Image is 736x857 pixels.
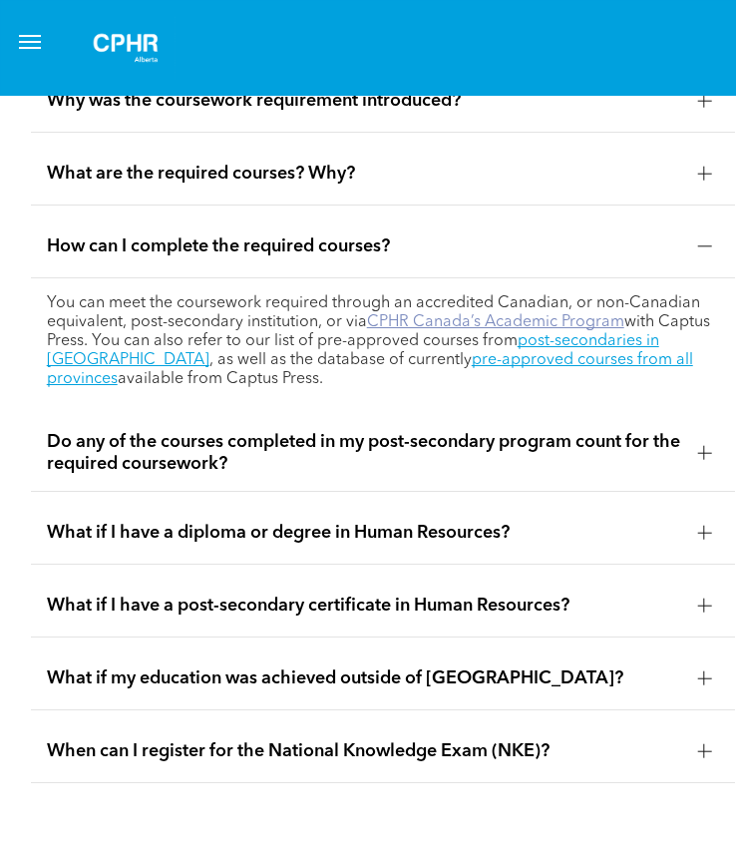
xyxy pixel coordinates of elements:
span: When can I register for the National Knowledge Exam (NKE)? [47,740,682,762]
span: Why was the coursework requirement introduced? [47,90,682,112]
span: What are the required courses? Why? [47,163,682,185]
a: CPHR Canada’s Academic Program [367,314,624,330]
span: How can I complete the required courses? [47,235,682,257]
img: A white background with a few lines on it [76,16,176,80]
p: You can meet the coursework required through an accredited Canadian, or non-Canadian equivalent, ... [47,294,720,389]
span: What if my education was achieved outside of [GEOGRAPHIC_DATA]? [47,667,682,689]
button: menu [10,22,50,62]
span: Do any of the courses completed in my post-secondary program count for the required coursework? [47,431,682,475]
span: What if I have a diploma or degree in Human Resources? [47,522,682,544]
span: What if I have a post-secondary certificate in Human Resources? [47,595,682,617]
